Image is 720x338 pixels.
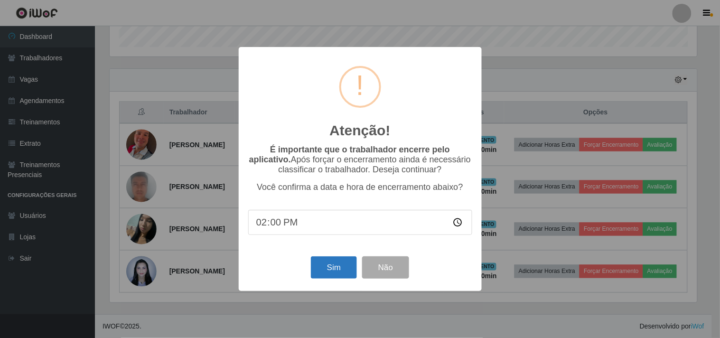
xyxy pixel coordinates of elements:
b: É importante que o trabalhador encerre pelo aplicativo. [249,145,450,164]
h2: Atenção! [329,122,390,139]
button: Não [362,256,409,279]
p: Após forçar o encerramento ainda é necessário classificar o trabalhador. Deseja continuar? [248,145,472,175]
p: Você confirma a data e hora de encerramento abaixo? [248,182,472,192]
button: Sim [311,256,357,279]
